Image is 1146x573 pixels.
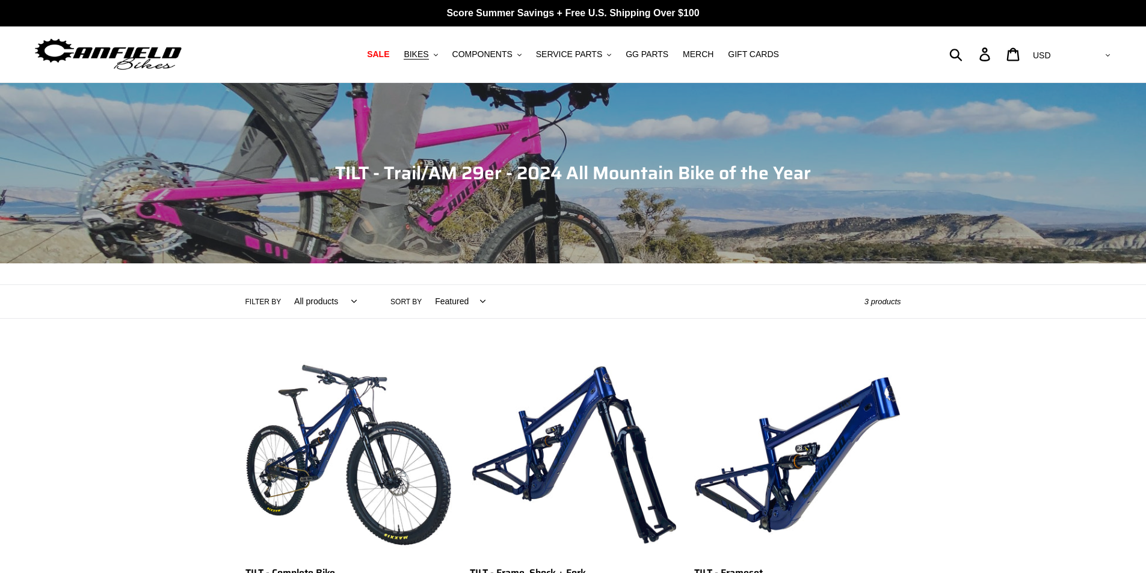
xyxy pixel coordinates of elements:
[677,46,719,63] a: MERCH
[33,35,183,73] img: Canfield Bikes
[956,41,987,67] input: Search
[452,49,513,60] span: COMPONENTS
[626,49,668,60] span: GG PARTS
[683,49,713,60] span: MERCH
[728,49,779,60] span: GIFT CARDS
[446,46,528,63] button: COMPONENTS
[722,46,785,63] a: GIFT CARDS
[398,46,443,63] button: BIKES
[530,46,617,63] button: SERVICE PARTS
[361,46,395,63] a: SALE
[367,49,389,60] span: SALE
[335,159,811,187] span: TILT - Trail/AM 29er - 2024 All Mountain Bike of the Year
[390,296,422,307] label: Sort by
[245,296,282,307] label: Filter by
[404,49,428,60] span: BIKES
[536,49,602,60] span: SERVICE PARTS
[864,297,901,306] span: 3 products
[620,46,674,63] a: GG PARTS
